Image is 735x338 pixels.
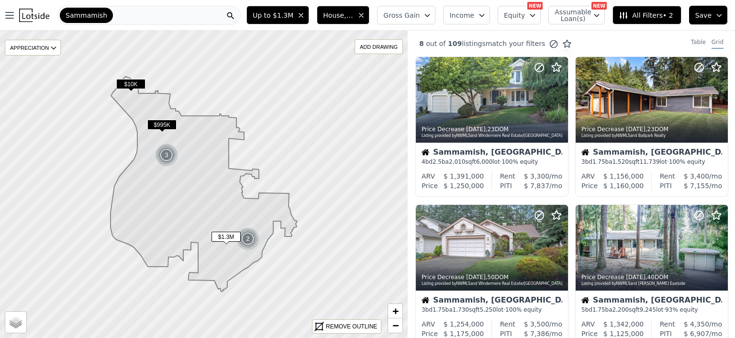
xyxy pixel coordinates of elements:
div: REMOVE OUTLINE [326,322,377,331]
span: $ 7,155 [684,182,709,190]
img: g1.png [155,144,178,167]
span: Save [695,11,712,20]
div: 5 bd 1.75 ba sqft lot · 93% equity [581,306,722,314]
span: 2,010 [449,158,465,165]
span: $ 3,400 [684,172,709,180]
span: − [392,319,399,331]
div: Sammamish, [GEOGRAPHIC_DATA] [422,148,562,158]
button: Assumable Loan(s) [548,6,605,24]
span: $10K [116,79,145,89]
div: Sammamish, [GEOGRAPHIC_DATA] [422,296,562,306]
div: 3 [155,144,178,167]
span: $ 7,386 [524,330,549,338]
span: $ 1,160,000 [603,182,644,190]
img: House [422,296,429,304]
div: Listing provided by NWMLS and [PERSON_NAME] Eastside [581,281,723,287]
span: Gross Gain [383,11,420,20]
span: Up to $1.3M [253,11,293,20]
span: $ 1,342,000 [603,320,644,328]
div: /mo [515,171,562,181]
div: /mo [675,319,722,329]
span: match your filters [486,39,546,48]
div: $995K [147,120,177,134]
button: All Filters• 2 [612,6,681,24]
div: out of listings [408,39,572,49]
button: Save [689,6,727,24]
button: Income [443,6,490,24]
div: Listing provided by NWMLS and Windermere Real Estate/[GEOGRAPHIC_DATA] [422,133,563,139]
span: House, Multifamily [323,11,354,20]
span: $ 1,250,000 [444,182,484,190]
div: 2 [236,227,259,250]
span: Equity [504,11,525,20]
span: 2,200 [612,306,629,313]
span: 8 [419,40,424,47]
span: Assumable Loan(s) [555,9,585,22]
span: 1,520 [612,158,629,165]
span: $995K [147,120,177,130]
span: + [392,305,399,317]
div: Rent [660,171,675,181]
img: House [581,148,589,156]
div: Price Decrease , 50 DOM [422,273,563,281]
div: Grid [712,38,724,49]
div: 4 bd 2.5 ba sqft lot · 100% equity [422,158,562,166]
span: All Filters • 2 [619,11,673,20]
div: Rent [660,319,675,329]
span: $ 6,907 [684,330,709,338]
div: $10K [116,79,145,93]
time: 2025-09-24 19:59 [466,126,486,133]
span: 109 [445,40,462,47]
div: /mo [675,171,722,181]
time: 2025-09-23 16:17 [466,274,486,281]
button: Gross Gain [377,6,435,24]
div: Price Decrease , 23 DOM [422,125,563,133]
img: House [422,148,429,156]
span: 1,730 [453,306,469,313]
span: $ 1,254,000 [444,320,484,328]
img: g1.png [236,227,260,250]
button: Up to $1.3M [246,6,309,24]
div: ADD DRAWING [355,40,402,54]
div: $1.3M [212,232,241,246]
div: Price Decrease , 23 DOM [581,125,723,133]
div: NEW [527,2,543,10]
img: House [581,296,589,304]
a: Zoom in [388,304,402,318]
div: Listing provided by NWMLS and Ballpark Realty [581,133,723,139]
time: 2025-09-19 17:04 [626,274,646,281]
div: PITI [500,181,512,191]
span: 5,250 [480,306,496,313]
div: 3 bd 1.75 ba sqft lot · 100% equity [581,158,722,166]
span: $ 1,156,000 [603,172,644,180]
div: ARV [422,319,435,329]
div: Table [691,38,706,49]
div: Rent [500,171,515,181]
time: 2025-09-23 17:31 [626,126,646,133]
span: $ 4,350 [684,320,709,328]
span: $1.3M [212,232,241,242]
div: Sammamish, [GEOGRAPHIC_DATA] [581,148,722,158]
div: NEW [591,2,607,10]
img: Lotside [19,9,49,22]
button: House, Multifamily [317,6,369,24]
div: Rent [500,319,515,329]
div: Listing provided by NWMLS and Windermere Real Estate/[GEOGRAPHIC_DATA] [422,281,563,287]
div: PITI [660,181,672,191]
button: Equity [498,6,541,24]
span: 11,739 [640,158,660,165]
span: $ 1,391,000 [444,172,484,180]
div: Sammamish, [GEOGRAPHIC_DATA] [581,296,722,306]
div: Price Decrease , 40 DOM [581,273,723,281]
span: $ 1,125,000 [603,330,644,338]
a: Price Decrease [DATE],23DOMListing provided byNWMLSand Ballpark RealtyHouseSammamish, [GEOGRAPHIC... [575,56,727,197]
div: Price [581,181,598,191]
span: $ 1,175,000 [444,330,484,338]
span: 6,000 [476,158,492,165]
div: 3 bd 1.75 ba sqft lot · 100% equity [422,306,562,314]
span: $ 3,500 [524,320,549,328]
a: Price Decrease [DATE],23DOMListing provided byNWMLSand Windermere Real Estate/[GEOGRAPHIC_DATA]Ho... [415,56,568,197]
div: ARV [581,319,595,329]
div: APPRECIATION [5,40,61,56]
a: Zoom out [388,318,402,333]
